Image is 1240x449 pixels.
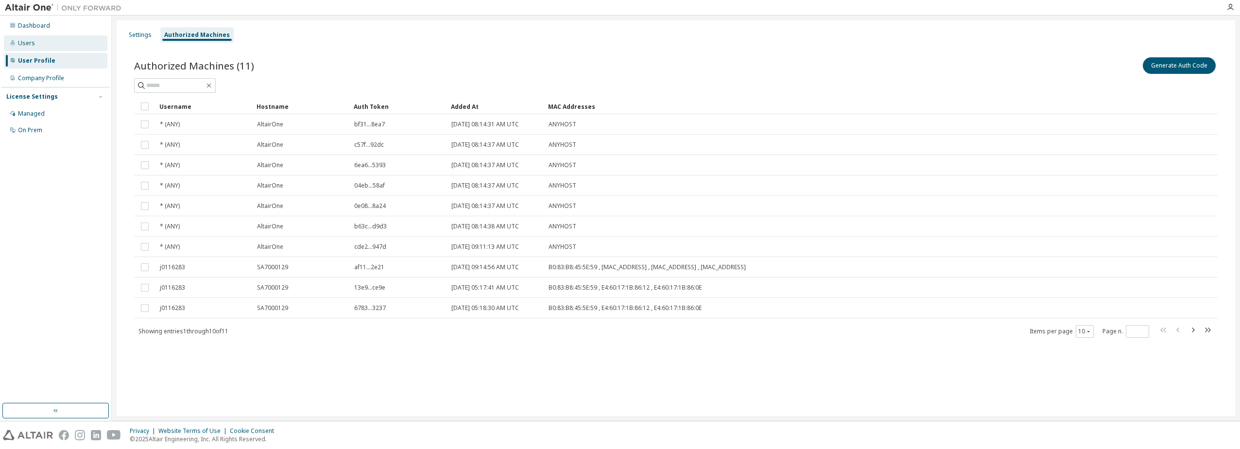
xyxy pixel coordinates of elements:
[451,141,519,149] span: [DATE] 08:14:37 AM UTC
[549,182,576,190] span: ANYHOST
[257,284,288,292] span: SA7000129
[5,3,126,13] img: Altair One
[354,304,386,312] span: 6783...3237
[18,57,55,65] div: User Profile
[130,427,158,435] div: Privacy
[451,304,519,312] span: [DATE] 05:18:30 AM UTC
[18,74,64,82] div: Company Profile
[75,430,85,440] img: instagram.svg
[257,161,283,169] span: AltairOne
[549,161,576,169] span: ANYHOST
[549,284,702,292] span: B0:83:B8:45:5E:59 , E4:60:17:1B:86:12 , E4:60:17:1B:86:0E
[257,263,288,271] span: SA7000129
[91,430,101,440] img: linkedin.svg
[159,99,249,114] div: Username
[1030,325,1094,338] span: Items per page
[138,327,228,335] span: Showing entries 1 through 10 of 11
[451,202,519,210] span: [DATE] 08:14:37 AM UTC
[160,243,180,251] span: * (ANY)
[257,121,283,128] span: AltairOne
[160,284,185,292] span: j0116283
[160,223,180,230] span: * (ANY)
[451,161,519,169] span: [DATE] 08:14:37 AM UTC
[134,59,254,72] span: Authorized Machines (11)
[160,304,185,312] span: j0116283
[548,99,1116,114] div: MAC Addresses
[257,141,283,149] span: AltairOne
[3,430,53,440] img: altair_logo.svg
[451,284,519,292] span: [DATE] 05:17:41 AM UTC
[1078,328,1091,335] button: 10
[257,182,283,190] span: AltairOne
[451,182,519,190] span: [DATE] 08:14:37 AM UTC
[549,263,746,271] span: B0:83:B8:45:5E:59 , [MAC_ADDRESS] , [MAC_ADDRESS] , [MAC_ADDRESS]
[549,223,576,230] span: ANYHOST
[451,121,519,128] span: [DATE] 08:14:31 AM UTC
[158,427,230,435] div: Website Terms of Use
[354,161,386,169] span: 6ea6...5393
[160,202,180,210] span: * (ANY)
[354,99,443,114] div: Auth Token
[160,121,180,128] span: * (ANY)
[160,141,180,149] span: * (ANY)
[257,223,283,230] span: AltairOne
[164,31,230,39] div: Authorized Machines
[354,284,385,292] span: 13e9...ce9e
[549,304,702,312] span: B0:83:B8:45:5E:59 , E4:60:17:1B:86:12 , E4:60:17:1B:86:0E
[549,121,576,128] span: ANYHOST
[354,121,385,128] span: bf31...8ea7
[257,243,283,251] span: AltairOne
[451,263,519,271] span: [DATE] 09:14:56 AM UTC
[1102,325,1149,338] span: Page n.
[451,99,540,114] div: Added At
[1143,57,1216,74] button: Generate Auth Code
[549,243,576,251] span: ANYHOST
[230,427,280,435] div: Cookie Consent
[18,110,45,118] div: Managed
[160,263,185,271] span: j0116283
[354,182,385,190] span: 04eb...58af
[451,243,519,251] span: [DATE] 09:11:13 AM UTC
[549,141,576,149] span: ANYHOST
[257,304,288,312] span: SA7000129
[257,99,346,114] div: Hostname
[354,141,384,149] span: c57f...92dc
[18,126,42,134] div: On Prem
[549,202,576,210] span: ANYHOST
[18,22,50,30] div: Dashboard
[451,223,519,230] span: [DATE] 08:14:38 AM UTC
[6,93,58,101] div: License Settings
[354,202,386,210] span: 0e08...8a24
[130,435,280,443] p: © 2025 Altair Engineering, Inc. All Rights Reserved.
[160,161,180,169] span: * (ANY)
[354,223,387,230] span: b63c...d9d3
[107,430,121,440] img: youtube.svg
[257,202,283,210] span: AltairOne
[129,31,152,39] div: Settings
[354,243,386,251] span: cde2...947d
[354,263,384,271] span: af11...2e21
[160,182,180,190] span: * (ANY)
[18,39,35,47] div: Users
[59,430,69,440] img: facebook.svg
